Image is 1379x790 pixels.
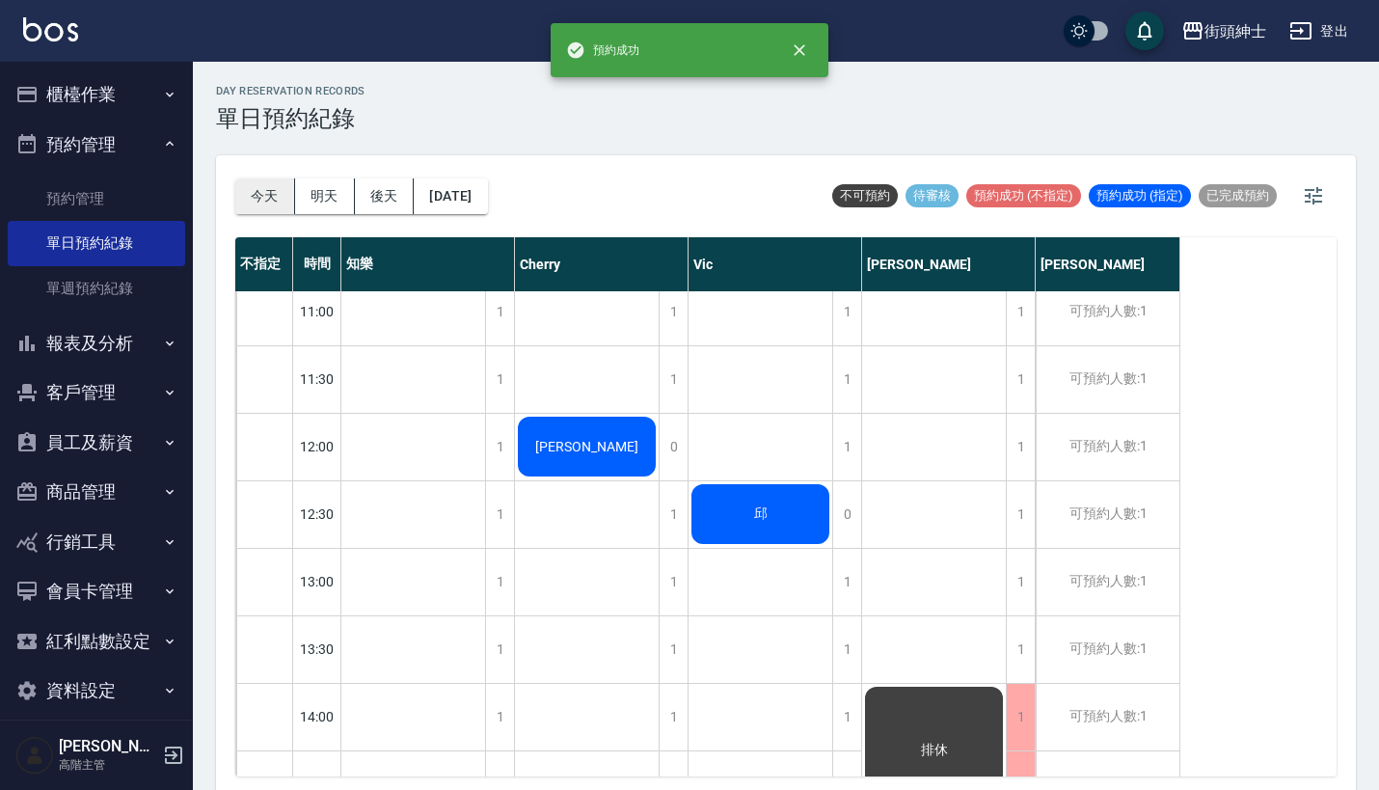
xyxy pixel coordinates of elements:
[216,105,365,132] h3: 單日預約紀錄
[341,237,515,291] div: 知樂
[295,178,355,214] button: 明天
[8,566,185,616] button: 會員卡管理
[1204,19,1266,43] div: 街頭紳士
[8,666,185,716] button: 資料設定
[659,279,688,345] div: 1
[8,616,185,667] button: 紅利點數設定
[1006,616,1035,683] div: 1
[1006,346,1035,413] div: 1
[1006,549,1035,615] div: 1
[1006,414,1035,480] div: 1
[1199,187,1277,204] span: 已完成預約
[832,684,861,750] div: 1
[689,237,862,291] div: Vic
[778,29,821,71] button: close
[1036,549,1179,615] div: 可預約人數:1
[8,177,185,221] a: 預約管理
[566,41,639,60] span: 預約成功
[414,178,487,214] button: [DATE]
[750,505,771,523] span: 邱
[659,549,688,615] div: 1
[906,187,959,204] span: 待審核
[659,481,688,548] div: 1
[1006,684,1035,750] div: 1
[293,413,341,480] div: 12:00
[1036,414,1179,480] div: 可預約人數:1
[659,684,688,750] div: 1
[8,221,185,265] a: 單日預約紀錄
[1036,346,1179,413] div: 可預約人數:1
[293,480,341,548] div: 12:30
[1125,12,1164,50] button: save
[659,346,688,413] div: 1
[832,279,861,345] div: 1
[1174,12,1274,51] button: 街頭紳士
[216,85,365,97] h2: day Reservation records
[293,278,341,345] div: 11:00
[1036,616,1179,683] div: 可預約人數:1
[59,737,157,756] h5: [PERSON_NAME]
[659,616,688,683] div: 1
[59,756,157,774] p: 高階主管
[8,467,185,517] button: 商品管理
[293,345,341,413] div: 11:30
[235,237,293,291] div: 不指定
[862,237,1036,291] div: [PERSON_NAME]
[293,548,341,615] div: 13:00
[1282,14,1356,49] button: 登出
[23,17,78,41] img: Logo
[832,549,861,615] div: 1
[8,69,185,120] button: 櫃檯作業
[1036,481,1179,548] div: 可預約人數:1
[235,178,295,214] button: 今天
[8,368,185,418] button: 客戶管理
[1006,279,1035,345] div: 1
[15,736,54,775] img: Person
[293,615,341,683] div: 13:30
[485,346,514,413] div: 1
[832,616,861,683] div: 1
[1036,684,1179,750] div: 可預約人數:1
[355,178,415,214] button: 後天
[8,318,185,368] button: 報表及分析
[832,414,861,480] div: 1
[485,616,514,683] div: 1
[515,237,689,291] div: Cherry
[8,120,185,170] button: 預約管理
[485,481,514,548] div: 1
[1036,279,1179,345] div: 可預約人數:1
[832,481,861,548] div: 0
[485,279,514,345] div: 1
[293,683,341,750] div: 14:00
[485,414,514,480] div: 1
[8,517,185,567] button: 行銷工具
[1036,237,1180,291] div: [PERSON_NAME]
[917,742,952,759] span: 排休
[1006,481,1035,548] div: 1
[832,346,861,413] div: 1
[8,266,185,311] a: 單週預約紀錄
[966,187,1081,204] span: 預約成功 (不指定)
[485,549,514,615] div: 1
[293,237,341,291] div: 時間
[531,439,642,454] span: [PERSON_NAME]
[832,187,898,204] span: 不可預約
[659,414,688,480] div: 0
[8,418,185,468] button: 員工及薪資
[1089,187,1191,204] span: 預約成功 (指定)
[485,684,514,750] div: 1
